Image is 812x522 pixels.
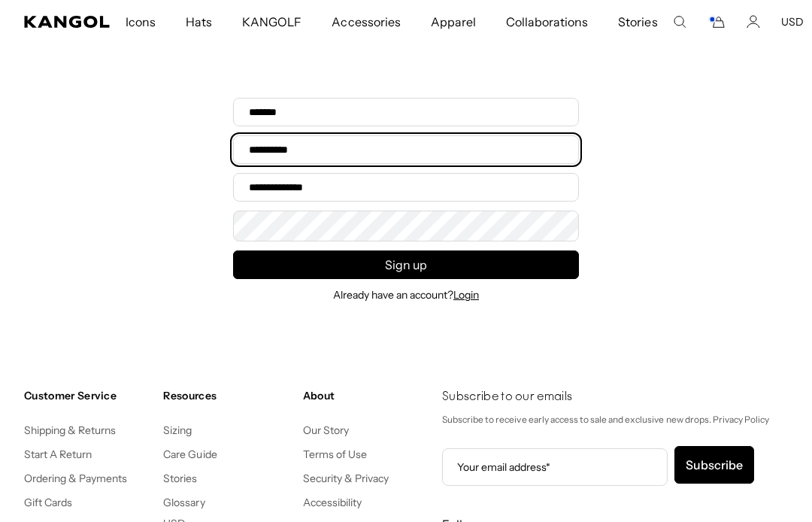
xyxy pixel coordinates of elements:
[163,496,205,509] a: Glossary
[163,472,197,485] a: Stories
[453,288,479,302] a: Login
[303,448,367,461] a: Terms of Use
[233,288,579,302] div: Already have an account?
[707,15,726,29] button: Cart
[442,411,788,428] p: Subscribe to receive early access to sale and exclusive new drops. Privacy Policy
[303,423,349,437] a: Our Story
[24,496,72,509] a: Gift Cards
[233,250,579,279] button: Sign up
[24,389,151,402] h4: Customer Service
[24,448,92,461] a: Start A Return
[163,448,217,461] a: Care Guide
[674,446,754,484] button: Subscribe
[303,496,362,509] a: Accessibility
[673,15,686,29] summary: Search here
[163,423,192,437] a: Sizing
[163,389,290,402] h4: Resources
[24,16,111,28] a: Kangol
[24,472,128,485] a: Ordering & Payments
[781,15,804,29] button: USD
[442,389,788,405] h4: Subscribe to our emails
[303,472,389,485] a: Security & Privacy
[747,15,760,29] a: Account
[24,423,117,437] a: Shipping & Returns
[303,389,430,402] h4: About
